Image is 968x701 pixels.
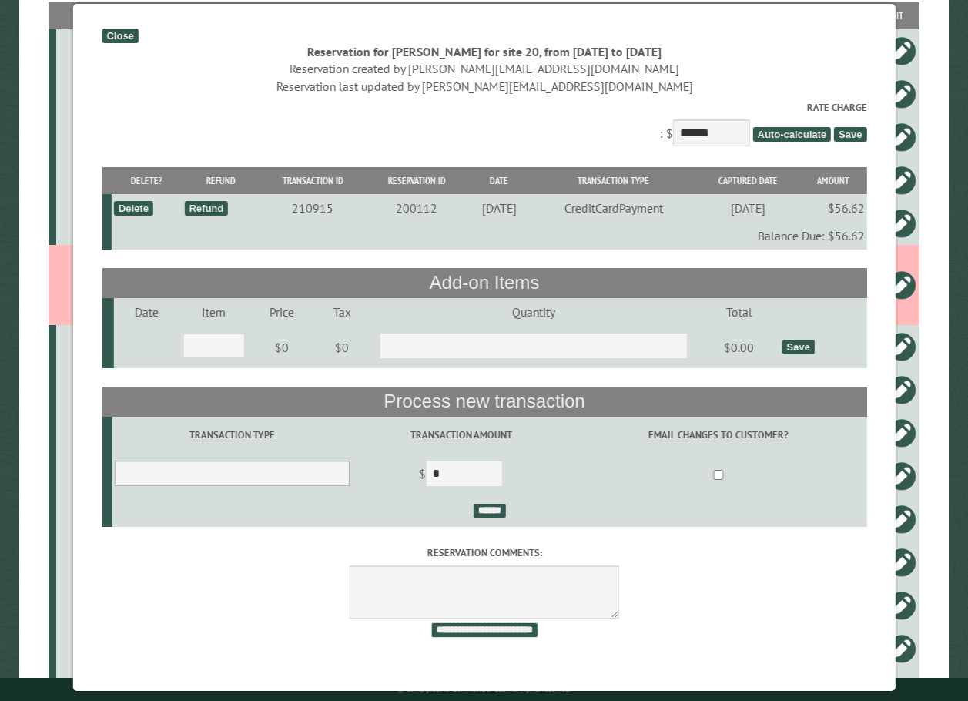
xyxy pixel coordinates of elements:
td: $0 [246,326,315,369]
td: Quantity [368,298,698,326]
td: $56.62 [799,194,866,222]
div: Refund [184,201,228,216]
td: $ [352,454,570,497]
th: Site [56,2,148,29]
td: Tax [316,298,368,326]
div: Reservation for [PERSON_NAME] for site 20, from [DATE] to [DATE] [102,43,866,60]
div: 50 [62,641,145,656]
td: $0 [316,326,368,369]
div: 16 [62,216,145,231]
label: Transaction Type [114,428,349,442]
span: Auto-calculate [752,127,831,142]
td: $0.00 [698,326,779,369]
th: Customer [583,2,749,29]
th: Process new transaction [102,387,866,416]
td: 210915 [260,194,366,222]
th: Refund [182,167,260,194]
div: Reservation created by [PERSON_NAME][EMAIL_ADDRESS][DOMAIN_NAME] [102,60,866,77]
label: Transaction Amount [354,428,568,442]
span: Save [834,127,866,142]
th: Delete? [111,167,182,194]
th: Transaction Type [531,167,695,194]
label: Email changes to customer? [572,428,864,442]
div: 38B [62,511,145,527]
div: 31 [62,468,145,484]
div: 12 [62,129,145,145]
div: 10 [62,86,145,102]
div: Save [782,340,814,354]
th: Transaction ID [260,167,366,194]
td: [DATE] [467,194,531,222]
div: Delete [113,201,152,216]
th: Add-on Items [102,268,866,297]
th: Camper Details [481,2,584,29]
th: Total [749,2,811,29]
div: : $ [102,100,866,150]
small: © Campground Commander LLC. All rights reserved. [397,684,571,694]
label: Reservation comments: [102,545,866,560]
td: 200112 [366,194,467,222]
div: Reservation last updated by [PERSON_NAME][EMAIL_ADDRESS][DOMAIN_NAME] [102,78,866,95]
div: 22 [62,382,145,397]
td: Total [698,298,779,326]
td: CreditCardPayment [531,194,695,222]
div: 20A [62,339,145,354]
div: 4 [62,555,145,570]
th: Edit [869,2,919,29]
td: Balance Due: $56.62 [111,222,866,250]
th: Dates [148,2,481,29]
label: Rate Charge [102,100,866,115]
td: Item [180,298,247,326]
th: Captured Date [695,167,799,194]
div: 13 [62,173,145,188]
td: [DATE] [695,194,799,222]
div: 1 [62,43,145,59]
th: Reservation ID [366,167,467,194]
th: Due [811,2,869,29]
div: Close [102,29,138,43]
th: Date [467,167,531,194]
td: Date [113,298,180,326]
div: 27 [62,425,145,441]
div: 5 [62,598,145,613]
th: Amount [799,167,866,194]
td: Price [246,298,315,326]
